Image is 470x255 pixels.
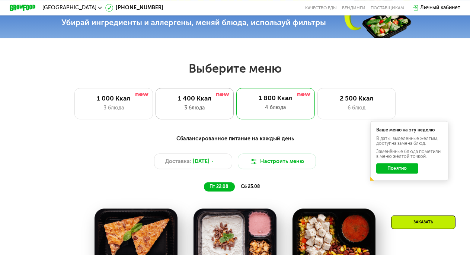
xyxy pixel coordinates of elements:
[243,94,308,102] div: 1 800 Ккал
[42,5,96,10] span: [GEOGRAPHIC_DATA]
[324,104,389,112] div: 6 блюд
[371,5,404,10] div: поставщикам
[81,95,146,102] div: 1 000 Ккал
[376,136,443,146] div: В даты, выделенные желтым, доступна замена блюд.
[193,157,210,165] span: [DATE]
[342,5,365,10] a: Вендинги
[243,103,308,111] div: 4 блюда
[238,153,316,169] button: Настроить меню
[165,157,191,165] span: Доставка:
[162,95,227,102] div: 1 400 Ккал
[376,128,443,132] div: Ваше меню на эту неделю
[324,95,389,102] div: 2 500 Ккал
[391,215,455,229] div: Заказать
[420,4,460,12] div: Личный кабинет
[21,61,449,76] h2: Выберите меню
[376,163,418,173] button: Понятно
[305,5,337,10] a: Качество еды
[241,184,260,189] span: сб 23.08
[42,135,428,143] div: Сбалансированное питание на каждый день
[162,104,227,112] div: 3 блюда
[376,149,443,159] div: Заменённые блюда пометили в меню жёлтой точкой.
[210,184,228,189] span: пт 22.08
[105,4,163,12] a: [PHONE_NUMBER]
[81,104,146,112] div: 3 блюда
